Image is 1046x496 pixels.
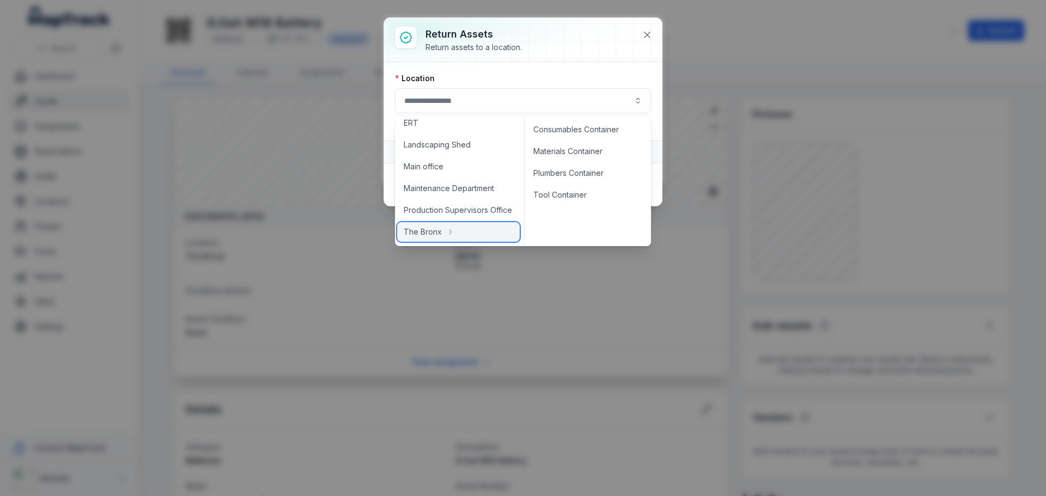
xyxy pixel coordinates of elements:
span: Materials Container [533,146,603,157]
span: ERT [404,118,418,128]
span: Maintenance Department [404,183,494,194]
span: Plumbers Container [533,168,604,179]
span: Tool Container [533,189,587,200]
span: Production Supervisors Office [404,205,512,216]
label: Location [395,73,435,84]
h3: Return assets [425,27,522,42]
span: Consumables Container [533,124,619,135]
span: Landscaping Shed [404,139,471,150]
span: Main office [404,161,443,172]
button: Assets1 [384,141,662,163]
div: Return assets to a location. [425,42,522,53]
span: The Bronx [404,226,442,237]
